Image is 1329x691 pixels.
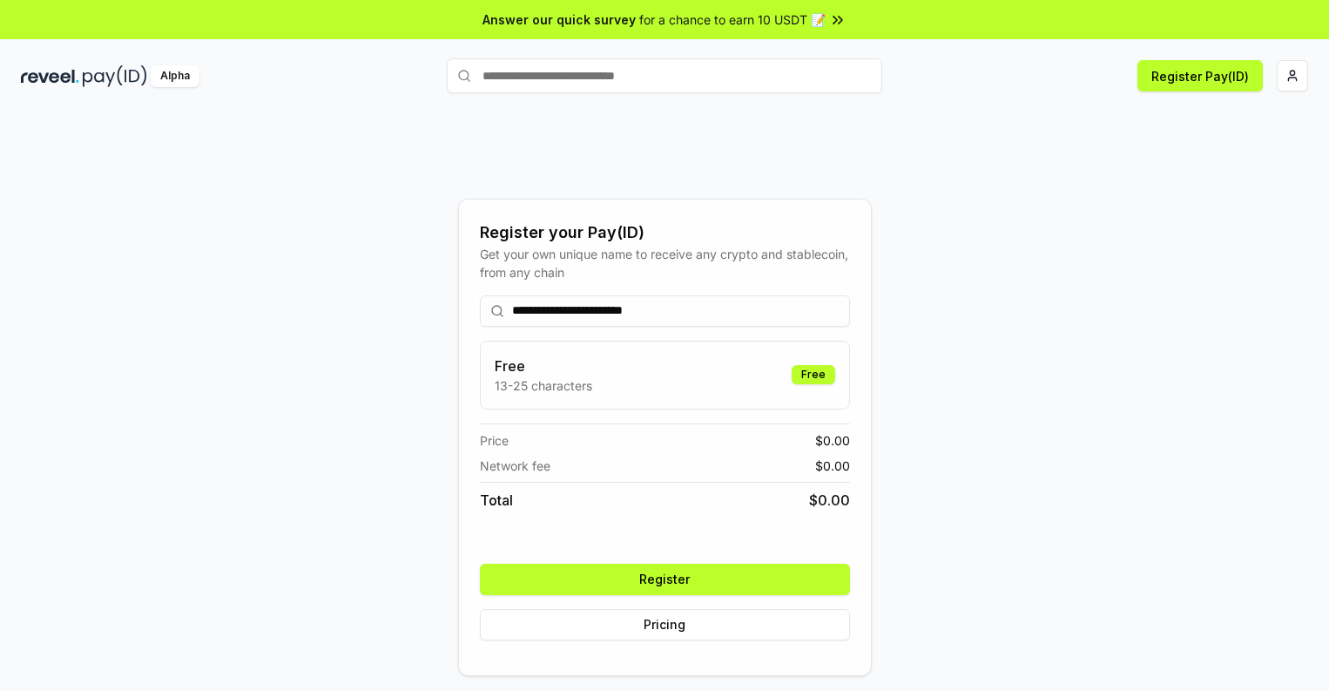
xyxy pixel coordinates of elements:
[480,490,513,511] span: Total
[480,609,850,640] button: Pricing
[83,65,147,87] img: pay_id
[480,564,850,595] button: Register
[480,431,509,450] span: Price
[792,365,835,384] div: Free
[480,220,850,245] div: Register your Pay(ID)
[480,245,850,281] div: Get your own unique name to receive any crypto and stablecoin, from any chain
[815,457,850,475] span: $ 0.00
[495,376,592,395] p: 13-25 characters
[1137,60,1263,91] button: Register Pay(ID)
[482,10,636,29] span: Answer our quick survey
[495,356,592,376] h3: Free
[809,490,850,511] span: $ 0.00
[21,65,79,87] img: reveel_dark
[480,457,550,475] span: Network fee
[151,65,199,87] div: Alpha
[815,431,850,450] span: $ 0.00
[639,10,826,29] span: for a chance to earn 10 USDT 📝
